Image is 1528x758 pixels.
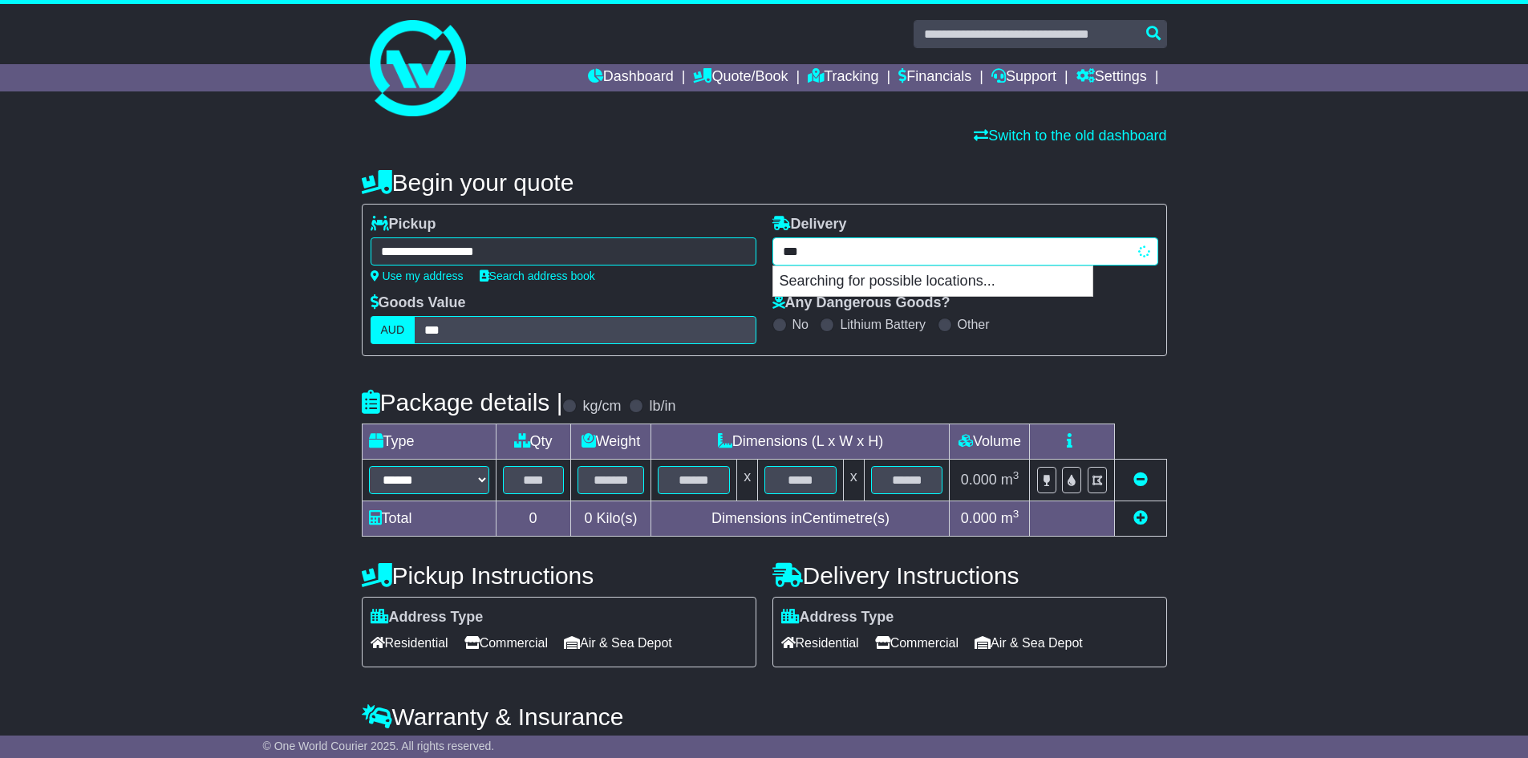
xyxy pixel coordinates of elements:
sup: 3 [1013,508,1019,520]
h4: Begin your quote [362,169,1167,196]
label: Address Type [781,609,894,626]
a: Settings [1076,64,1147,91]
span: Air & Sea Depot [564,630,672,655]
label: Any Dangerous Goods? [772,294,950,312]
label: Pickup [371,216,436,233]
span: Air & Sea Depot [975,630,1083,655]
label: Other [958,317,990,332]
a: Add new item [1133,510,1148,526]
td: Kilo(s) [570,501,651,537]
a: Remove this item [1133,472,1148,488]
a: Dashboard [588,64,674,91]
span: Residential [781,630,859,655]
td: 0 [496,501,570,537]
td: Total [362,501,496,537]
a: Tracking [808,64,878,91]
typeahead: Please provide city [772,237,1158,266]
label: No [792,317,809,332]
span: 0.000 [961,510,997,526]
span: 0 [584,510,592,526]
p: Searching for possible locations... [773,266,1092,297]
a: Support [991,64,1056,91]
a: Quote/Book [693,64,788,91]
td: Volume [950,424,1030,460]
sup: 3 [1013,469,1019,481]
span: Residential [371,630,448,655]
label: AUD [371,316,415,344]
label: Goods Value [371,294,466,312]
td: Qty [496,424,570,460]
a: Switch to the old dashboard [974,128,1166,144]
td: Weight [570,424,651,460]
td: Dimensions in Centimetre(s) [651,501,950,537]
span: Commercial [464,630,548,655]
label: lb/in [649,398,675,415]
h4: Delivery Instructions [772,562,1167,589]
label: kg/cm [582,398,621,415]
h4: Package details | [362,389,563,415]
label: Lithium Battery [840,317,926,332]
label: Delivery [772,216,847,233]
span: 0.000 [961,472,997,488]
a: Search address book [480,270,595,282]
span: m [1001,510,1019,526]
td: x [843,460,864,501]
span: m [1001,472,1019,488]
a: Financials [898,64,971,91]
a: Use my address [371,270,464,282]
h4: Warranty & Insurance [362,703,1167,730]
span: © One World Courier 2025. All rights reserved. [263,740,495,752]
span: Commercial [875,630,959,655]
h4: Pickup Instructions [362,562,756,589]
label: Address Type [371,609,484,626]
td: x [737,460,758,501]
td: Type [362,424,496,460]
td: Dimensions (L x W x H) [651,424,950,460]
